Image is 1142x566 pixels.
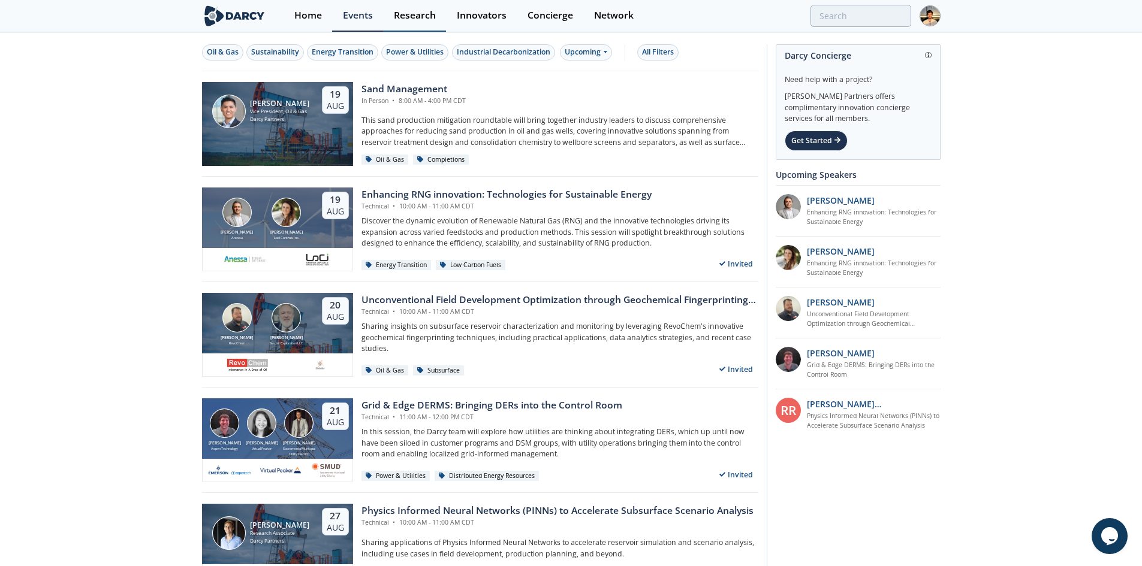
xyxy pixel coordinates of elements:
span: • [390,96,397,105]
div: Industrial Decarbonization [457,47,550,57]
button: All Filters [637,44,679,60]
div: Completions [413,155,469,165]
div: Sacramento Municipal Utility District. [281,446,318,456]
div: Invited [714,467,758,482]
img: John Sinclair [272,303,301,332]
a: Enhancing RNG innovation: Technologies for Sustainable Energy [807,259,941,278]
img: Bob Aylsworth [222,303,252,332]
div: [PERSON_NAME] [250,521,309,529]
a: Bob Aylsworth [PERSON_NAME] RevoChem John Sinclair [PERSON_NAME] Sinclair Exploration LLC 20 Aug ... [202,293,758,377]
img: 2b793097-40cf-4f6d-9bc3-4321a642668f [304,252,330,267]
div: In Person 8:00 AM - 4:00 PM CDT [361,96,466,106]
div: Concierge [528,11,573,20]
iframe: chat widget [1092,518,1130,554]
div: Get Started [785,131,848,151]
div: Energy Transition [312,47,373,57]
div: Darcy Partners [250,116,309,123]
p: [PERSON_NAME] [PERSON_NAME] [807,398,941,410]
p: [PERSON_NAME] [807,245,875,258]
div: Aspen Technology [206,446,243,451]
div: Physics Informed Neural Networks (PINNs) to Accelerate Subsurface Scenario Analysis [361,504,754,518]
div: 27 [327,510,344,522]
div: Aug [327,206,344,217]
button: Industrial Decarbonization [452,44,555,60]
div: Oil & Gas [207,47,239,57]
div: Loci Controls Inc. [268,235,305,240]
img: Amir Akbari [222,198,252,227]
p: [PERSON_NAME] [807,347,875,359]
span: • [391,413,397,421]
img: Profile [920,5,941,26]
div: 21 [327,405,344,417]
img: 551440aa-d0f4-4a32-b6e2-e91f2a0781fe [224,252,266,267]
div: [PERSON_NAME] [281,440,318,447]
span: • [391,307,397,316]
div: Oil & Gas [361,155,409,165]
div: Technical 10:00 AM - 11:00 AM CDT [361,518,754,528]
div: Sand Management [361,82,466,96]
div: Innovators [457,11,507,20]
div: [PERSON_NAME] [268,335,305,341]
div: Distributed Energy Resources [435,471,540,482]
div: 20 [327,299,344,311]
div: Power & Utilities [361,471,430,482]
p: Discover the dynamic evolution of Renewable Natural Gas (RNG) and the innovative technologies dri... [361,216,758,249]
button: Sustainability [246,44,304,60]
div: Network [594,11,634,20]
a: Grid & Edge DERMS: Bringing DERs into the Control Room [807,361,941,380]
div: Invited [714,256,758,271]
img: Brenda Chew [247,408,276,438]
div: [PERSON_NAME] [250,99,309,108]
button: Oil & Gas [202,44,243,60]
div: Low Carbon Fuels [436,260,506,271]
img: information.svg [925,52,932,59]
p: Sharing applications of Physics Informed Neural Networks to accelerate reservoir simulation and s... [361,537,758,559]
div: Invited [714,362,758,377]
a: Ron Sasaki [PERSON_NAME] Vice President, Oil & Gas Darcy Partners 19 Aug Sand Management In Perso... [202,82,758,166]
div: Grid & Edge DERMS: Bringing DERs into the Control Room [361,398,622,413]
div: 19 [327,89,344,101]
div: Aug [327,417,344,428]
div: Subsurface [413,365,465,376]
div: Vice President, Oil & Gas [250,108,309,116]
p: In this session, the Darcy team will explore how utilities are thinking about integrating DERs, w... [361,426,758,459]
img: Ron Sasaki [212,95,246,128]
div: Darcy Partners [250,537,309,545]
div: Enhancing RNG innovation: Technologies for Sustainable Energy [361,187,652,202]
div: Need help with a project? [785,66,932,85]
img: ovintiv.com.png [313,358,328,372]
div: Home [294,11,322,20]
div: Sinclair Exploration LLC [268,341,305,346]
div: [PERSON_NAME] [218,335,255,341]
img: Juan Mayol [212,516,246,550]
div: RR [776,398,801,423]
div: [PERSON_NAME] [268,229,305,236]
div: Virtual Peaker [243,446,281,451]
img: virtual-peaker.com.png [260,463,302,477]
div: All Filters [642,47,674,57]
img: 2k2ez1SvSiOh3gKHmcgF [776,296,801,321]
p: [PERSON_NAME] [807,296,875,308]
div: Research [394,11,436,20]
div: RevoChem [218,341,255,346]
p: This sand production mitigation roundtable will bring together industry leaders to discuss compre... [361,115,758,148]
a: Enhancing RNG innovation: Technologies for Sustainable Energy [807,208,941,227]
img: Yevgeniy Postnov [284,408,314,438]
div: [PERSON_NAME] [218,229,255,236]
div: Aug [327,522,344,533]
img: logo-wide.svg [202,5,267,26]
img: accc9a8e-a9c1-4d58-ae37-132228efcf55 [776,347,801,372]
div: Technical 11:00 AM - 12:00 PM CDT [361,413,622,422]
div: [PERSON_NAME] Partners offers complimentary innovation concierge services for all members. [785,85,932,125]
div: Events [343,11,373,20]
button: Power & Utilities [381,44,448,60]
div: Upcoming [560,44,612,60]
img: 1fdb2308-3d70-46db-bc64-f6eabefcce4d [776,194,801,219]
img: Nicole Neff [272,198,301,227]
div: Aug [327,101,344,111]
img: 737ad19b-6c50-4cdf-92c7-29f5966a019e [776,245,801,270]
div: Power & Utilities [386,47,444,57]
p: [PERSON_NAME] [807,194,875,207]
div: Technical 10:00 AM - 11:00 AM CDT [361,307,758,317]
a: Amir Akbari [PERSON_NAME] Anessa Nicole Neff [PERSON_NAME] Loci Controls Inc. 19 Aug Enhancing RN... [202,187,758,271]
